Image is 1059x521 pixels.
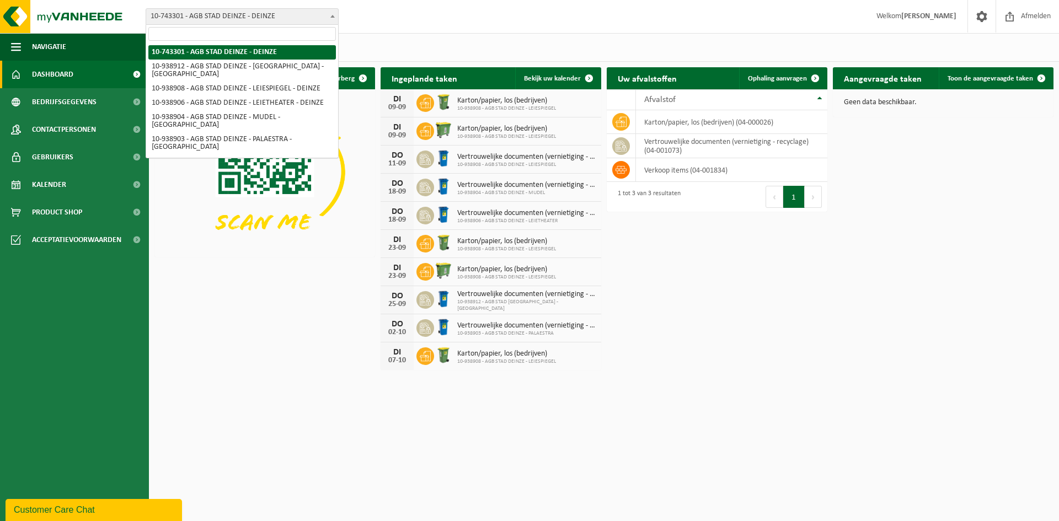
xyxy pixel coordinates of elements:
[457,133,556,140] span: 10-938908 - AGB STAD DEINZE - LEIESPIEGEL
[844,99,1042,106] p: Geen data beschikbaar.
[457,153,596,162] span: Vertrouwelijke documenten (vernietiging - recyclage)
[524,75,581,82] span: Bekijk uw kalender
[948,75,1033,82] span: Toon de aangevraagde taken
[148,154,336,169] li: 10-938828 - STAD DEINZE-RAC - DEINZE
[148,45,336,60] li: 10-743301 - AGB STAD DEINZE - DEINZE
[32,61,73,88] span: Dashboard
[457,181,596,190] span: Vertrouwelijke documenten (vernietiging - recyclage)
[386,104,408,111] div: 09-09
[386,151,408,160] div: DO
[381,67,468,89] h2: Ingeplande taken
[386,216,408,224] div: 18-09
[386,264,408,272] div: DI
[457,237,556,246] span: Karton/papier, los (bedrijven)
[330,75,355,82] span: Verberg
[434,121,453,139] img: WB-0770-HPE-GN-51
[386,244,408,252] div: 23-09
[766,186,783,208] button: Previous
[146,8,339,25] span: 10-743301 - AGB STAD DEINZE - DEINZE
[805,186,822,208] button: Next
[636,134,827,158] td: vertrouwelijke documenten (vernietiging - recyclage) (04-001073)
[386,207,408,216] div: DO
[457,246,556,253] span: 10-938908 - AGB STAD DEINZE - LEIESPIEGEL
[457,105,556,112] span: 10-938908 - AGB STAD DEINZE - LEIESPIEGEL
[386,179,408,188] div: DO
[386,292,408,300] div: DO
[154,89,375,255] img: Download de VHEPlus App
[386,272,408,280] div: 23-09
[901,12,956,20] strong: [PERSON_NAME]
[32,116,96,143] span: Contactpersonen
[32,33,66,61] span: Navigatie
[386,160,408,168] div: 11-09
[434,261,453,280] img: WB-0770-HPE-GN-51
[386,320,408,329] div: DO
[148,60,336,82] li: 10-938912 - AGB STAD DEINZE - [GEOGRAPHIC_DATA] - [GEOGRAPHIC_DATA]
[612,185,681,209] div: 1 tot 3 van 3 resultaten
[636,110,827,134] td: karton/papier, los (bedrijven) (04-000026)
[32,143,73,171] span: Gebruikers
[148,96,336,110] li: 10-938906 - AGB STAD DEINZE - LEIETHEATER - DEINZE
[457,96,556,105] span: Karton/papier, los (bedrijven)
[515,67,600,89] a: Bekijk uw kalender
[457,209,596,218] span: Vertrouwelijke documenten (vernietiging - recyclage)
[434,205,453,224] img: WB-0240-HPE-BE-09
[434,289,453,308] img: WB-0240-HPE-BE-09
[636,158,827,182] td: verkoop items (04-001834)
[457,358,556,365] span: 10-938908 - AGB STAD DEINZE - LEIESPIEGEL
[457,330,596,337] span: 10-938903 - AGB STAD DEINZE - PALAESTRA
[32,171,66,198] span: Kalender
[148,132,336,154] li: 10-938903 - AGB STAD DEINZE - PALAESTRA - [GEOGRAPHIC_DATA]
[322,67,374,89] button: Verberg
[386,235,408,244] div: DI
[739,67,826,89] a: Ophaling aanvragen
[386,357,408,364] div: 07-10
[434,149,453,168] img: WB-0240-HPE-BE-09
[386,132,408,139] div: 09-09
[644,95,676,104] span: Afvalstof
[457,265,556,274] span: Karton/papier, los (bedrijven)
[6,497,184,521] iframe: chat widget
[386,123,408,132] div: DI
[434,233,453,252] img: WB-0240-HPE-GN-51
[148,110,336,132] li: 10-938904 - AGB STAD DEINZE - MUDEL - [GEOGRAPHIC_DATA]
[434,346,453,364] img: WB-0240-HPE-GN-51
[457,350,556,358] span: Karton/papier, los (bedrijven)
[386,95,408,104] div: DI
[32,226,121,254] span: Acceptatievoorwaarden
[748,75,807,82] span: Ophaling aanvragen
[457,290,596,299] span: Vertrouwelijke documenten (vernietiging - recyclage)
[607,67,688,89] h2: Uw afvalstoffen
[457,274,556,281] span: 10-938908 - AGB STAD DEINZE - LEIESPIEGEL
[146,9,338,24] span: 10-743301 - AGB STAD DEINZE - DEINZE
[939,67,1052,89] a: Toon de aangevraagde taken
[386,188,408,196] div: 18-09
[833,67,933,89] h2: Aangevraagde taken
[32,198,82,226] span: Product Shop
[386,348,408,357] div: DI
[783,186,805,208] button: 1
[434,93,453,111] img: WB-0240-HPE-GN-51
[457,321,596,330] span: Vertrouwelijke documenten (vernietiging - recyclage)
[457,125,556,133] span: Karton/papier, los (bedrijven)
[457,162,596,168] span: 10-938908 - AGB STAD DEINZE - LEIESPIEGEL
[434,318,453,336] img: WB-0240-HPE-BE-09
[457,299,596,312] span: 10-938912 - AGB STAD [GEOGRAPHIC_DATA] - [GEOGRAPHIC_DATA]
[148,82,336,96] li: 10-938908 - AGB STAD DEINZE - LEIESPIEGEL - DEINZE
[32,88,97,116] span: Bedrijfsgegevens
[386,329,408,336] div: 02-10
[457,190,596,196] span: 10-938904 - AGB STAD DEINZE - MUDEL
[386,300,408,308] div: 25-09
[434,177,453,196] img: WB-0240-HPE-BE-09
[457,218,596,224] span: 10-938906 - AGB STAD DEINZE - LEIETHEATER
